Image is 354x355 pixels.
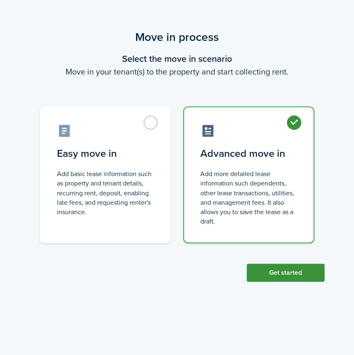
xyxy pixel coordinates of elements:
wizard-step-header-description: Move in your tenant(s) to the property and start collecting rent. [29,66,324,78]
control-radio-card-title: Easy move in [57,146,154,161]
control-radio-card-description: Add more detailed lease information such dependents, other lease transactions, utilities, and man... [200,169,297,226]
scenario-title: Move in process [29,29,324,46]
button: Get started [247,264,324,282]
control-radio-card-description: Add basic lease information such as property and tenant details, recurring rent, deposit, enablin... [57,169,154,217]
control-radio-card-title: Advanced move in [200,146,297,161]
wizard-step-header-title: Select the move in scenario [29,52,324,66]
